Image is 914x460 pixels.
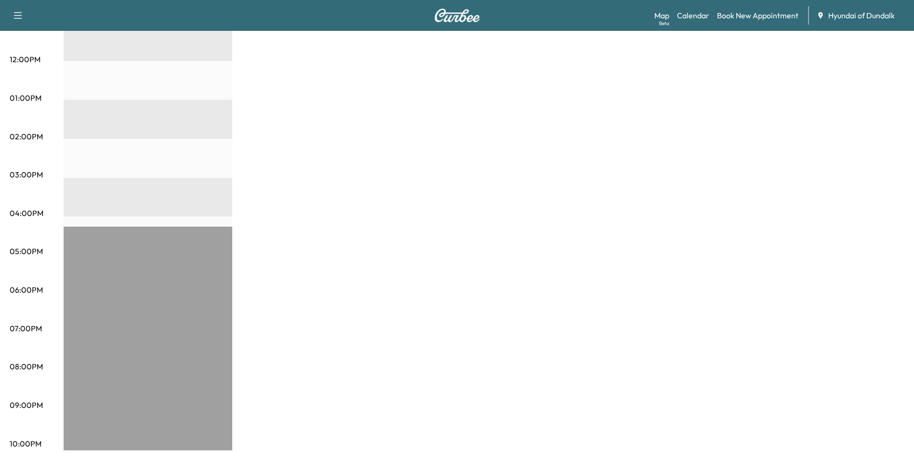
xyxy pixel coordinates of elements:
[10,54,40,65] p: 12:00PM
[677,10,709,21] a: Calendar
[434,9,480,22] img: Curbee Logo
[10,438,41,449] p: 10:00PM
[10,131,43,142] p: 02:00PM
[10,399,43,411] p: 09:00PM
[10,169,43,180] p: 03:00PM
[10,323,42,334] p: 07:00PM
[654,10,669,21] a: MapBeta
[717,10,798,21] a: Book New Appointment
[10,245,43,257] p: 05:00PM
[10,207,43,219] p: 04:00PM
[10,92,41,104] p: 01:00PM
[828,10,895,21] span: Hyundai of Dundalk
[659,20,669,27] div: Beta
[10,284,43,296] p: 06:00PM
[10,361,43,372] p: 08:00PM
